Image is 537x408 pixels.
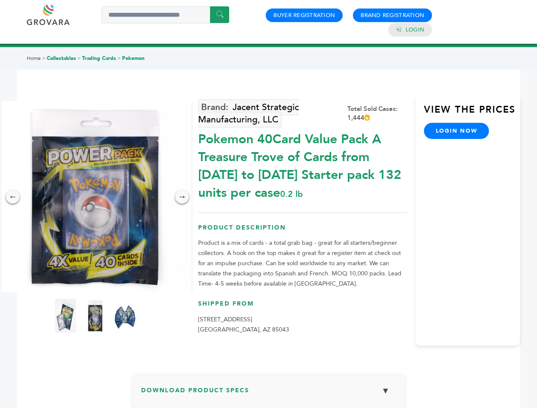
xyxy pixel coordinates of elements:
a: Trading Cards [82,55,116,62]
a: Brand Registration [361,11,424,19]
a: Jacent Strategic Manufacturing, LLC [198,99,299,127]
button: ▼ [375,382,396,400]
span: > [42,55,45,62]
span: 0.2 lb [280,188,303,200]
p: [STREET_ADDRESS] [GEOGRAPHIC_DATA], AZ 85043 [198,314,407,335]
img: Pokemon 40-Card Value Pack – A Treasure Trove of Cards from 1996 to 2024 - Starter pack! 132 unit... [114,299,136,333]
a: Pokemon [122,55,145,62]
input: Search a product or brand... [102,6,229,23]
a: Buyer Registration [273,11,335,19]
div: Total Sold Cases: 1,444 [347,105,407,122]
div: Pokemon 40Card Value Pack A Treasure Trove of Cards from [DATE] to [DATE] Starter pack 132 units ... [198,126,407,202]
p: Product is a mix of cards - a total grab bag - great for all starters/beginner collectors. A hook... [198,238,407,289]
h3: Download Product Specs [141,382,396,406]
img: Pokemon 40-Card Value Pack – A Treasure Trove of Cards from 1996 to 2024 - Starter pack! 132 unit... [85,299,106,333]
span: > [117,55,121,62]
div: ← [6,190,20,204]
a: login now [424,123,489,139]
h3: Shipped From [198,300,407,314]
a: Collectables [47,55,76,62]
h3: Product Description [198,224,407,238]
a: Home [27,55,41,62]
img: Pokemon 40-Card Value Pack – A Treasure Trove of Cards from 1996 to 2024 - Starter pack! 132 unit... [55,299,76,333]
span: > [77,55,81,62]
a: Login [406,26,424,34]
h3: View the Prices [424,103,520,123]
div: → [175,190,189,204]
